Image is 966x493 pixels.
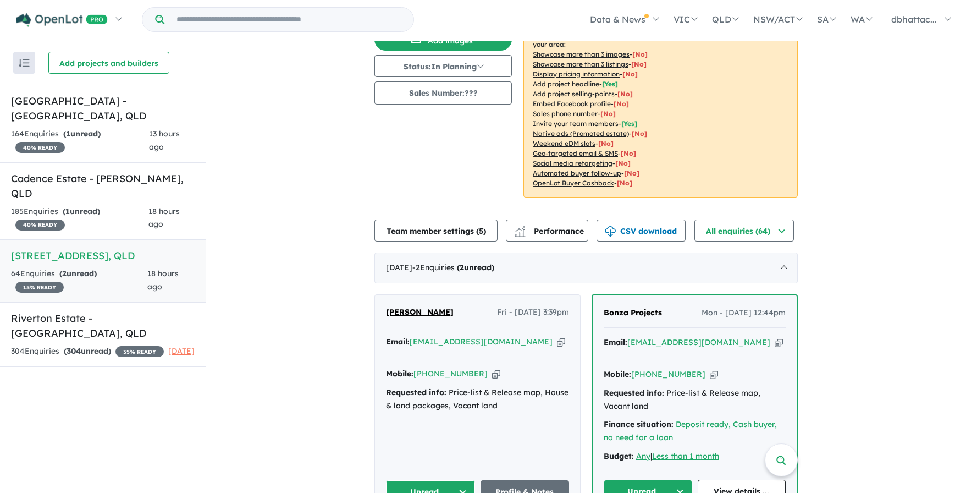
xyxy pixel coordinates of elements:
[652,451,719,461] a: Less than 1 month
[614,100,629,108] span: [ No ]
[15,220,65,231] span: 40 % READY
[16,13,108,27] img: Openlot PRO Logo White
[147,269,179,292] span: 18 hours ago
[386,387,446,397] strong: Requested info:
[617,90,633,98] span: [ No ]
[457,262,494,272] strong: ( unread)
[533,109,598,118] u: Sales phone number
[149,129,180,152] span: 13 hours ago
[636,451,650,461] a: Any
[460,262,464,272] span: 2
[64,346,111,356] strong: ( unread)
[533,100,611,108] u: Embed Facebook profile
[11,171,195,201] h5: Cadence Estate - [PERSON_NAME] , QLD
[891,14,937,25] span: dbhattac...
[533,179,614,187] u: OpenLot Buyer Cashback
[386,386,569,413] div: Price-list & Release map, House & land packages, Vacant land
[19,59,30,67] img: sort.svg
[386,307,454,317] span: [PERSON_NAME]
[516,226,584,236] span: Performance
[533,139,595,147] u: Weekend eDM slots
[63,206,100,216] strong: ( unread)
[604,388,664,398] strong: Requested info:
[557,336,565,348] button: Copy
[492,368,500,380] button: Copy
[621,119,637,128] span: [ Yes ]
[602,80,618,88] span: [ Yes ]
[615,159,631,167] span: [No]
[62,269,67,278] span: 2
[374,55,512,77] button: Status:In Planning
[617,179,632,187] span: [No]
[523,20,798,198] p: Your project is only comparing to other top-performing projects in your area: - - - - - - - - - -...
[533,159,612,167] u: Social media retargeting
[410,337,553,347] a: [EMAIL_ADDRESS][DOMAIN_NAME]
[604,369,631,379] strong: Mobile:
[604,419,777,442] a: Deposit ready, Cash buyer, no need for a loan
[604,451,634,461] strong: Budget:
[59,269,97,278] strong: ( unread)
[11,248,195,263] h5: [STREET_ADDRESS] , QLD
[533,169,621,177] u: Automated buyer follow-up
[597,220,686,242] button: CSV download
[533,149,618,157] u: Geo-targeted email & SMS
[386,369,413,379] strong: Mobile:
[11,345,164,358] div: 304 Enquir ies
[11,94,195,123] h5: [GEOGRAPHIC_DATA] - [GEOGRAPHIC_DATA] , QLD
[702,306,786,320] span: Mon - [DATE] 12:44pm
[374,220,498,242] button: Team member settings (5)
[604,306,662,320] a: Bonza Projects
[479,226,483,236] span: 5
[66,129,70,139] span: 1
[11,128,149,154] div: 164 Enquir ies
[604,419,674,429] strong: Finance situation:
[412,262,494,272] span: - 2 Enquir ies
[632,129,647,138] span: [No]
[15,142,65,153] span: 40 % READY
[533,70,620,78] u: Display pricing information
[497,306,569,319] span: Fri - [DATE] 3:39pm
[386,306,454,319] a: [PERSON_NAME]
[413,369,488,379] a: [PHONE_NUMBER]
[775,337,783,348] button: Copy
[168,346,195,356] span: [DATE]
[11,205,148,232] div: 185 Enquir ies
[632,50,648,58] span: [ No ]
[598,139,614,147] span: [No]
[11,267,147,294] div: 64 Enquir ies
[710,369,718,380] button: Copy
[374,253,798,283] div: [DATE]
[67,346,81,356] span: 304
[506,220,588,242] button: Performance
[624,169,639,177] span: [No]
[533,60,628,68] u: Showcase more than 3 listings
[11,311,195,341] h5: Riverton Estate - [GEOGRAPHIC_DATA] , QLD
[631,369,705,379] a: [PHONE_NUMBER]
[604,308,662,317] span: Bonza Projects
[65,206,70,216] span: 1
[694,220,794,242] button: All enquiries (64)
[533,50,630,58] u: Showcase more than 3 images
[621,149,636,157] span: [No]
[386,337,410,347] strong: Email:
[374,81,512,105] button: Sales Number:???
[115,346,164,357] span: 35 % READY
[48,52,169,74] button: Add projects and builders
[533,90,615,98] u: Add project selling-points
[515,226,525,232] img: line-chart.svg
[533,129,629,138] u: Native ads (Promoted estate)
[515,229,526,237] img: bar-chart.svg
[533,119,619,128] u: Invite your team members
[167,8,411,31] input: Try estate name, suburb, builder or developer
[600,109,616,118] span: [ No ]
[627,337,770,347] a: [EMAIL_ADDRESS][DOMAIN_NAME]
[604,450,786,463] div: |
[148,206,180,229] span: 18 hours ago
[604,337,627,347] strong: Email:
[622,70,638,78] span: [ No ]
[63,129,101,139] strong: ( unread)
[605,226,616,237] img: download icon
[533,80,599,88] u: Add project headline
